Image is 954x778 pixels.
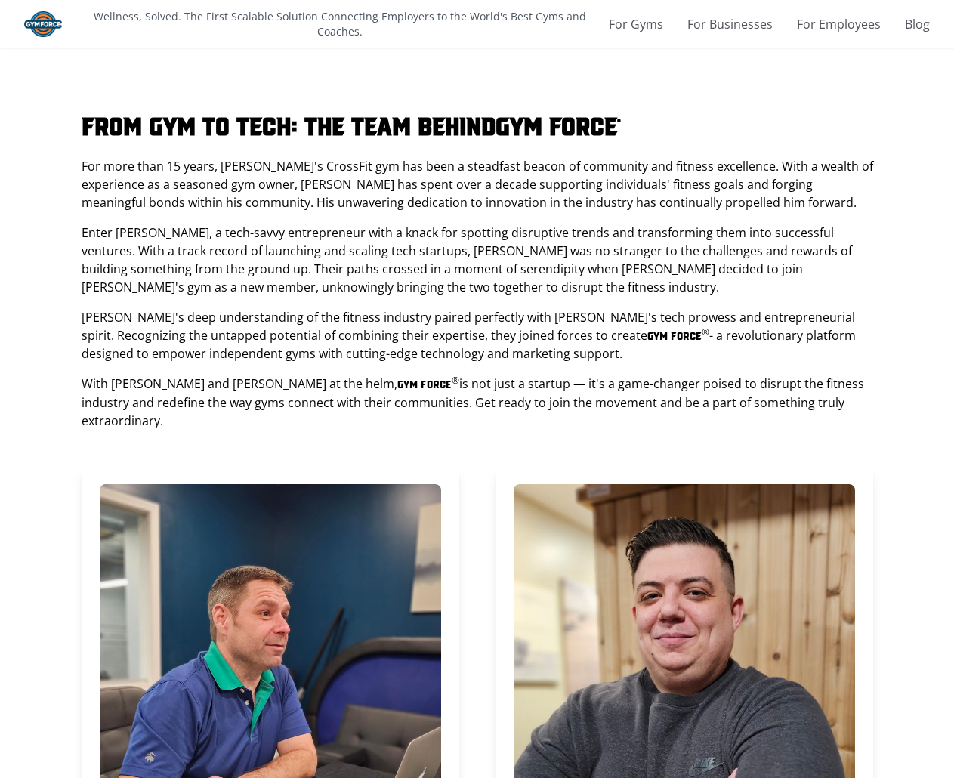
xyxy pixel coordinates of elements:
[797,15,881,33] a: For Employees
[452,374,459,387] span: ®
[647,329,702,341] span: Gym Force
[82,109,873,139] h1: From Gym to Tech: The Team Behind
[496,110,617,137] span: Gym Force
[905,15,930,33] a: Blog
[82,157,873,211] p: For more than 15 years, [PERSON_NAME]'s CrossFit gym has been a steadfast beacon of community and...
[397,378,452,391] span: Gym Force
[82,308,873,363] p: [PERSON_NAME]'s deep understanding of the fitness industry paired perfectly with [PERSON_NAME]'s ...
[77,9,603,39] p: Wellness, Solved. The First Scalable Solution Connecting Employers to the World's Best Gyms and C...
[24,11,62,37] img: Gym Force Logo
[82,224,873,296] p: Enter [PERSON_NAME], a tech-savvy entrepreneur with a knack for spotting disruptive trends and tr...
[702,326,709,338] span: ®
[687,15,773,33] a: For Businesses
[617,117,621,126] span: ®
[609,15,663,33] a: For Gyms
[82,375,873,429] p: With [PERSON_NAME] and [PERSON_NAME] at the helm, is not just a startup — it's a game-changer poi...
